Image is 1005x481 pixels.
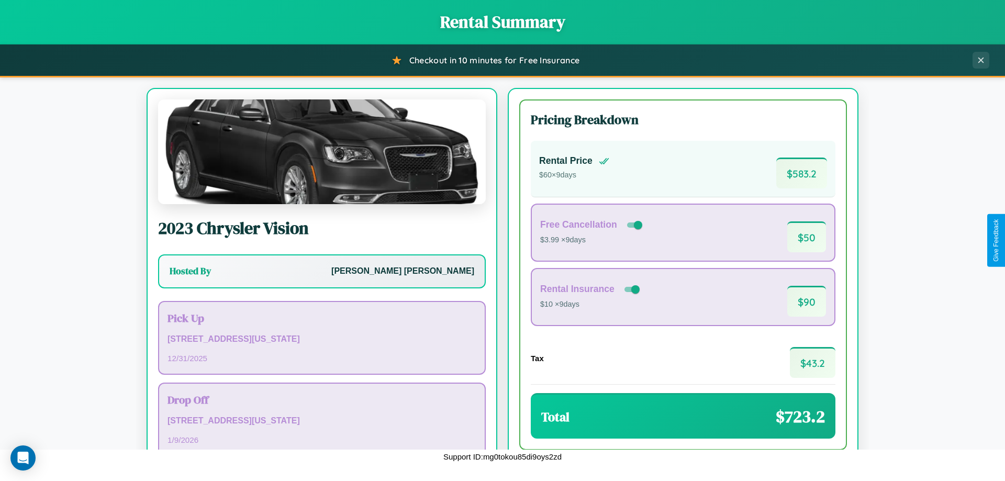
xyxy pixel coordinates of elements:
[776,405,825,428] span: $ 723.2
[787,286,826,317] span: $ 90
[540,219,617,230] h4: Free Cancellation
[167,413,476,429] p: [STREET_ADDRESS][US_STATE]
[167,433,476,447] p: 1 / 9 / 2026
[776,158,827,188] span: $ 583.2
[540,284,615,295] h4: Rental Insurance
[10,445,36,471] div: Open Intercom Messenger
[170,265,211,277] h3: Hosted By
[540,233,644,247] p: $3.99 × 9 days
[790,347,835,378] span: $ 43.2
[787,221,826,252] span: $ 50
[540,298,642,311] p: $10 × 9 days
[158,99,486,204] img: Chrysler Vision
[992,219,1000,262] div: Give Feedback
[539,169,609,182] p: $ 60 × 9 days
[167,310,476,326] h3: Pick Up
[541,408,569,426] h3: Total
[158,217,486,240] h2: 2023 Chrysler Vision
[539,155,593,166] h4: Rental Price
[167,332,476,347] p: [STREET_ADDRESS][US_STATE]
[167,351,476,365] p: 12 / 31 / 2025
[409,55,579,65] span: Checkout in 10 minutes for Free Insurance
[167,392,476,407] h3: Drop Off
[531,354,544,363] h4: Tax
[531,111,835,128] h3: Pricing Breakdown
[331,264,474,279] p: [PERSON_NAME] [PERSON_NAME]
[10,10,995,33] h1: Rental Summary
[443,450,562,464] p: Support ID: mg0tokou85di9oys2zd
